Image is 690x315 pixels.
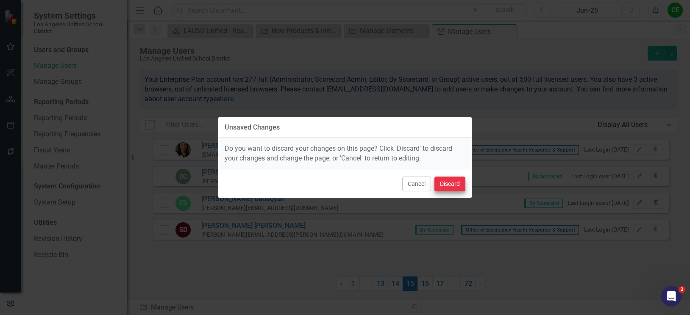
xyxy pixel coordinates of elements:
[218,138,472,170] div: Do you want to discard your changes on this page? Click 'Discard' to discard your changes and cha...
[434,177,465,191] button: Discard
[661,286,682,307] iframe: Intercom live chat
[402,177,431,191] button: Cancel
[225,124,280,131] div: Unsaved Changes
[679,286,685,293] span: 2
